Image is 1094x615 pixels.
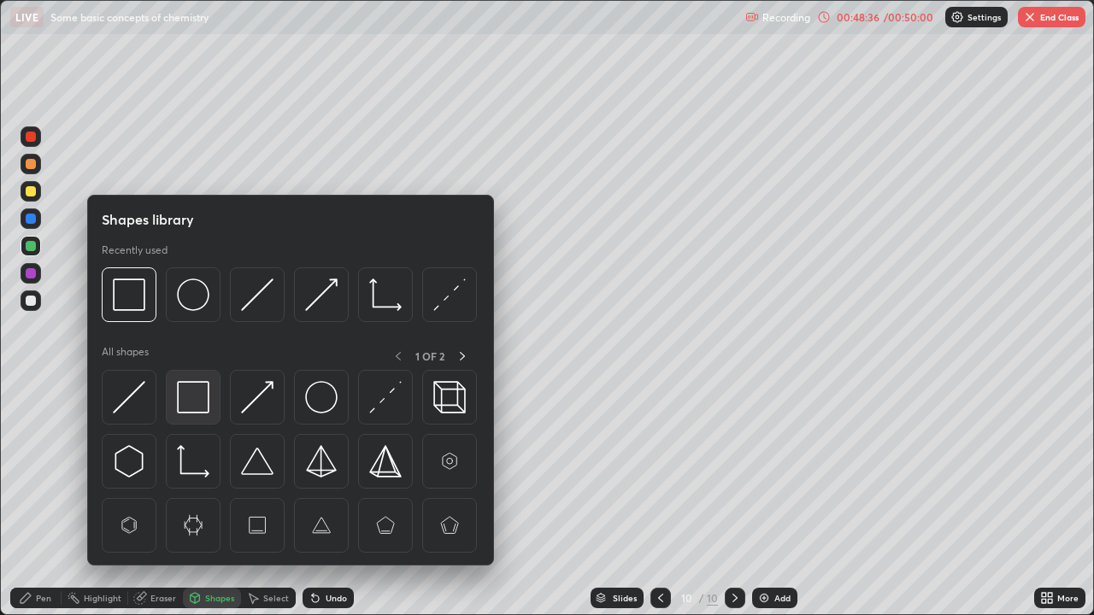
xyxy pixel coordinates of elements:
[1023,10,1037,24] img: end-class-cross
[205,594,234,602] div: Shapes
[882,12,935,22] div: / 00:50:00
[433,381,466,413] img: svg+xml;charset=utf-8,%3Csvg%20xmlns%3D%22http%3A%2F%2Fwww.w3.org%2F2000%2Fsvg%22%20width%3D%2235...
[834,12,882,22] div: 00:48:36
[433,278,466,311] img: svg+xml;charset=utf-8,%3Csvg%20xmlns%3D%22http%3A%2F%2Fwww.w3.org%2F2000%2Fsvg%22%20width%3D%2230...
[774,594,791,602] div: Add
[113,445,145,477] img: svg+xml;charset=utf-8,%3Csvg%20xmlns%3D%22http%3A%2F%2Fwww.w3.org%2F2000%2Fsvg%22%20width%3D%2230...
[305,445,338,477] img: svg+xml;charset=utf-8,%3Csvg%20xmlns%3D%22http%3A%2F%2Fwww.w3.org%2F2000%2Fsvg%22%20width%3D%2234...
[745,10,759,24] img: recording.375f2c34.svg
[15,10,38,24] p: LIVE
[369,445,402,477] img: svg+xml;charset=utf-8,%3Csvg%20xmlns%3D%22http%3A%2F%2Fwww.w3.org%2F2000%2Fsvg%22%20width%3D%2234...
[113,381,145,413] img: svg+xml;charset=utf-8,%3Csvg%20xmlns%3D%22http%3A%2F%2Fwww.w3.org%2F2000%2Fsvg%22%20width%3D%2230...
[241,445,273,477] img: svg+xml;charset=utf-8,%3Csvg%20xmlns%3D%22http%3A%2F%2Fwww.w3.org%2F2000%2Fsvg%22%20width%3D%2238...
[305,278,338,311] img: svg+xml;charset=utf-8,%3Csvg%20xmlns%3D%22http%3A%2F%2Fwww.w3.org%2F2000%2Fsvg%22%20width%3D%2230...
[707,590,718,606] div: 10
[762,11,810,24] p: Recording
[102,243,168,257] p: Recently used
[968,13,1001,21] p: Settings
[305,381,338,413] img: svg+xml;charset=utf-8,%3Csvg%20xmlns%3D%22http%3A%2F%2Fwww.w3.org%2F2000%2Fsvg%22%20width%3D%2236...
[1018,7,1085,27] button: End Class
[150,594,176,602] div: Eraser
[263,594,289,602] div: Select
[241,278,273,311] img: svg+xml;charset=utf-8,%3Csvg%20xmlns%3D%22http%3A%2F%2Fwww.w3.org%2F2000%2Fsvg%22%20width%3D%2230...
[950,10,964,24] img: class-settings-icons
[369,278,402,311] img: svg+xml;charset=utf-8,%3Csvg%20xmlns%3D%22http%3A%2F%2Fwww.w3.org%2F2000%2Fsvg%22%20width%3D%2233...
[415,349,444,363] p: 1 OF 2
[757,591,771,605] img: add-slide-button
[177,445,209,477] img: svg+xml;charset=utf-8,%3Csvg%20xmlns%3D%22http%3A%2F%2Fwww.w3.org%2F2000%2Fsvg%22%20width%3D%2233...
[241,509,273,542] img: svg+xml;charset=utf-8,%3Csvg%20xmlns%3D%22http%3A%2F%2Fwww.w3.org%2F2000%2Fsvg%22%20width%3D%2265...
[698,593,703,603] div: /
[433,445,466,477] img: svg+xml;charset=utf-8,%3Csvg%20xmlns%3D%22http%3A%2F%2Fwww.w3.org%2F2000%2Fsvg%22%20width%3D%2265...
[369,509,402,542] img: svg+xml;charset=utf-8,%3Csvg%20xmlns%3D%22http%3A%2F%2Fwww.w3.org%2F2000%2Fsvg%22%20width%3D%2265...
[613,594,637,602] div: Slides
[305,509,338,542] img: svg+xml;charset=utf-8,%3Csvg%20xmlns%3D%22http%3A%2F%2Fwww.w3.org%2F2000%2Fsvg%22%20width%3D%2265...
[433,509,466,542] img: svg+xml;charset=utf-8,%3Csvg%20xmlns%3D%22http%3A%2F%2Fwww.w3.org%2F2000%2Fsvg%22%20width%3D%2265...
[177,278,209,311] img: svg+xml;charset=utf-8,%3Csvg%20xmlns%3D%22http%3A%2F%2Fwww.w3.org%2F2000%2Fsvg%22%20width%3D%2236...
[369,381,402,413] img: svg+xml;charset=utf-8,%3Csvg%20xmlns%3D%22http%3A%2F%2Fwww.w3.org%2F2000%2Fsvg%22%20width%3D%2230...
[50,10,209,24] p: Some basic concepts of chemistry
[113,278,145,311] img: svg+xml;charset=utf-8,%3Csvg%20xmlns%3D%22http%3A%2F%2Fwww.w3.org%2F2000%2Fsvg%22%20width%3D%2234...
[84,594,121,602] div: Highlight
[177,509,209,542] img: svg+xml;charset=utf-8,%3Csvg%20xmlns%3D%22http%3A%2F%2Fwww.w3.org%2F2000%2Fsvg%22%20width%3D%2265...
[102,209,194,230] h5: Shapes library
[177,381,209,413] img: svg+xml;charset=utf-8,%3Csvg%20xmlns%3D%22http%3A%2F%2Fwww.w3.org%2F2000%2Fsvg%22%20width%3D%2234...
[36,594,51,602] div: Pen
[241,381,273,413] img: svg+xml;charset=utf-8,%3Csvg%20xmlns%3D%22http%3A%2F%2Fwww.w3.org%2F2000%2Fsvg%22%20width%3D%2230...
[678,593,695,603] div: 10
[113,509,145,542] img: svg+xml;charset=utf-8,%3Csvg%20xmlns%3D%22http%3A%2F%2Fwww.w3.org%2F2000%2Fsvg%22%20width%3D%2265...
[326,594,347,602] div: Undo
[102,345,149,366] p: All shapes
[1057,594,1079,602] div: More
